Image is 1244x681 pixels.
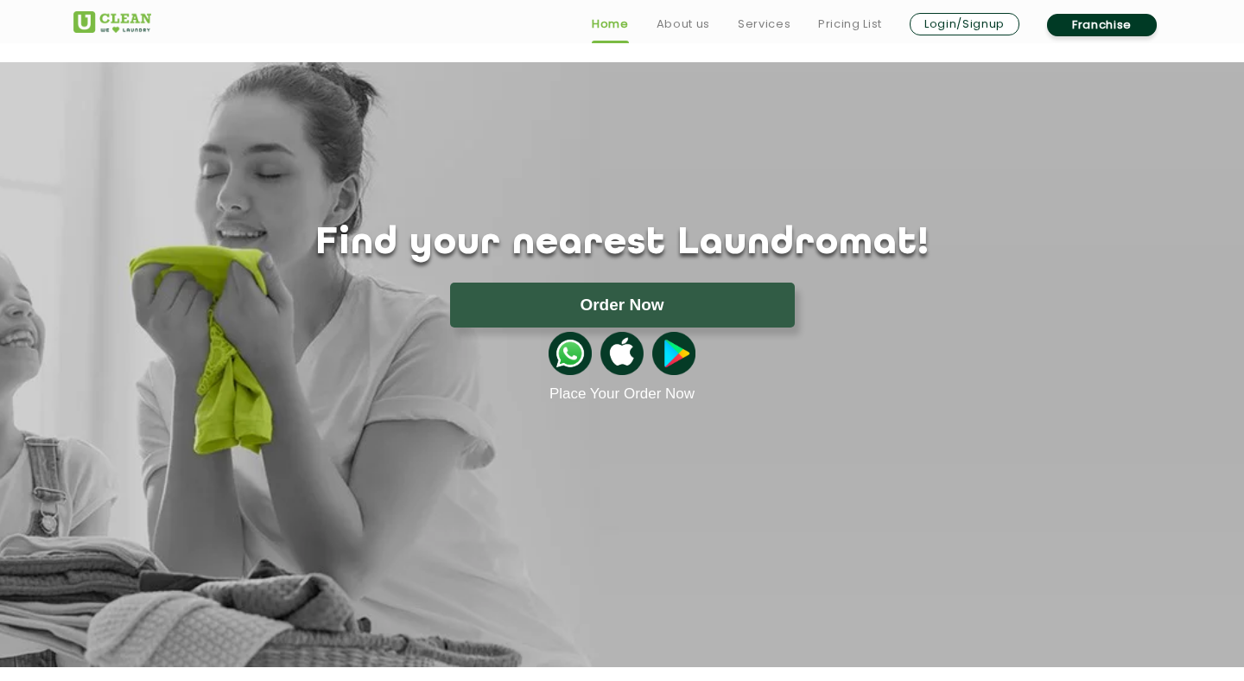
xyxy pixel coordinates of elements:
[738,14,790,35] a: Services
[600,332,644,375] img: apple-icon.png
[592,14,629,35] a: Home
[652,332,695,375] img: playstoreicon.png
[549,385,695,403] a: Place Your Order Now
[60,222,1184,265] h1: Find your nearest Laundromat!
[549,332,592,375] img: whatsappicon.png
[818,14,882,35] a: Pricing List
[73,11,151,33] img: UClean Laundry and Dry Cleaning
[1047,14,1157,36] a: Franchise
[910,13,1019,35] a: Login/Signup
[657,14,710,35] a: About us
[450,283,795,328] button: Order Now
